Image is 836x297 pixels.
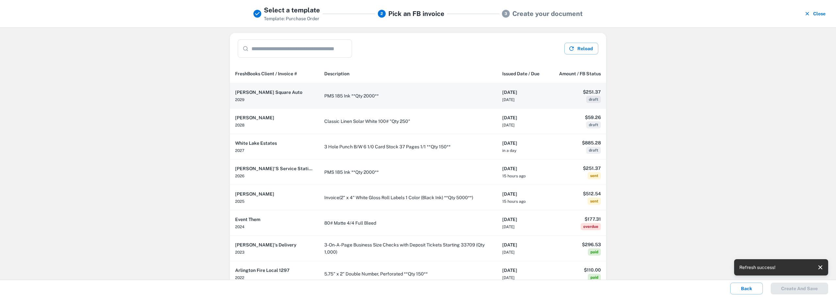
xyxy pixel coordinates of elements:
h5: Pick an FB invoice [388,9,444,19]
span: in a day [502,148,516,153]
span: 2029 [235,97,245,102]
h6: [DATE] [502,190,544,198]
span: 2025 [235,199,245,204]
span: Issued Date / Due [502,70,539,78]
h6: White Lake Estates [235,140,314,147]
h6: [PERSON_NAME] [235,190,314,198]
h6: [DATE] [502,140,544,147]
h5: Create your document [512,9,583,19]
td: PMS 185 Ink **Qty 2000** [319,83,497,109]
h6: [DATE] [502,267,544,274]
span: FreshBooks Client / Invoice # [235,70,297,78]
text: 2 [380,11,383,16]
h6: [PERSON_NAME] [235,114,314,121]
span: draft [586,121,601,128]
h6: [DATE] [502,165,544,172]
span: 2026 [235,174,244,178]
td: PMS 185 Ink **Qty 2000** [319,159,497,185]
button: Back [730,283,763,294]
h6: [PERSON_NAME] Square Auto [235,89,314,96]
h6: [PERSON_NAME]'S Service Station [235,165,314,172]
td: 5.75" x 2" Double Number, Perforated **Qty 150** [319,261,497,287]
span: Template: Purchase Order [264,16,319,21]
td: Invoice(2" x 4" White Gloss Roll Labels 1 Color (Black Ink) **Qty 5000**) [319,185,497,210]
span: [DATE] [502,97,515,102]
button: close [815,262,826,273]
h6: [DATE] [502,89,544,96]
span: [DATE] [502,123,515,127]
h6: $885.28 [554,139,601,146]
td: Classic Linen Solar White 100# "Qty 250" [319,109,497,134]
span: 15 hours ago [502,199,526,204]
span: 2027 [235,148,244,153]
span: draft [586,147,601,154]
h6: Arlington Fire Local 1297 [235,267,314,274]
h6: [DATE] [502,114,544,121]
span: 2022 [235,275,244,280]
span: [DATE] [502,250,515,255]
span: 2024 [235,225,245,229]
span: [DATE] [502,225,515,229]
h6: [PERSON_NAME]'s Delivery [235,241,314,248]
h6: $512.54 [554,190,601,197]
h6: $59.26 [554,114,601,121]
h6: $177.31 [554,215,601,223]
h6: [DATE] [502,241,544,248]
td: 80# Matte 4/4 Full Bleed [319,210,497,236]
text: 3 [505,11,507,16]
span: paid [588,274,601,281]
h6: $251.37 [554,165,601,172]
h6: $110.00 [554,266,601,274]
button: Close [803,5,828,22]
h6: $296.53 [554,241,601,248]
span: 2028 [235,123,245,127]
span: [DATE] [502,275,515,280]
span: 2023 [235,250,245,255]
td: 3-On-A-Page Business Size Checks with Deposit Tickets Starting 33709 (Qty 1,000) [319,236,497,261]
span: Description [324,70,349,78]
button: Reload [564,43,598,54]
h6: Event Them [235,216,314,223]
span: 15 hours ago [502,174,526,178]
div: Refresh success! [739,261,776,274]
h6: $251.37 [554,88,601,96]
span: Amount / FB Status [559,70,601,78]
h6: [DATE] [502,216,544,223]
span: sent [587,198,601,205]
span: overdue [581,223,601,230]
span: paid [588,248,601,256]
h5: Select a template [264,5,320,15]
span: draft [586,96,601,103]
td: 3 Hole Punch B/W 6 1/0 Card Stock 37 Pages 1/1 **Qty 150** [319,134,497,159]
span: sent [587,172,601,179]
